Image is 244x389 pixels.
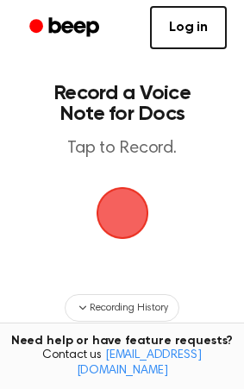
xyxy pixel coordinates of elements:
img: Beep Logo [97,187,148,239]
a: [EMAIL_ADDRESS][DOMAIN_NAME] [77,349,202,377]
button: Recording History [65,294,178,322]
a: Beep [17,11,115,45]
span: Contact us [10,348,234,379]
a: Log in [150,6,227,49]
span: Recording History [90,300,167,316]
h1: Record a Voice Note for Docs [31,83,213,124]
p: Tap to Record. [31,138,213,160]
